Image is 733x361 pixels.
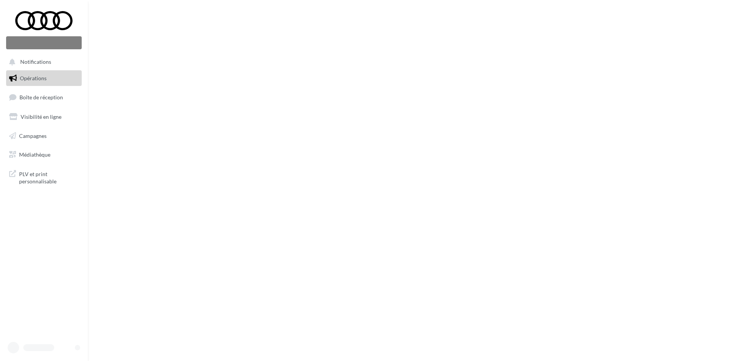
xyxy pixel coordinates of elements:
a: Campagnes [5,128,83,144]
a: Médiathèque [5,147,83,163]
span: Opérations [20,75,47,81]
span: Notifications [20,59,51,65]
span: Boîte de réception [19,94,63,100]
a: PLV et print personnalisable [5,166,83,188]
a: Opérations [5,70,83,86]
a: Boîte de réception [5,89,83,105]
a: Visibilité en ligne [5,109,83,125]
span: Médiathèque [19,151,50,158]
span: Campagnes [19,132,47,139]
span: Visibilité en ligne [21,113,61,120]
span: PLV et print personnalisable [19,169,79,185]
div: Nouvelle campagne [6,36,82,49]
